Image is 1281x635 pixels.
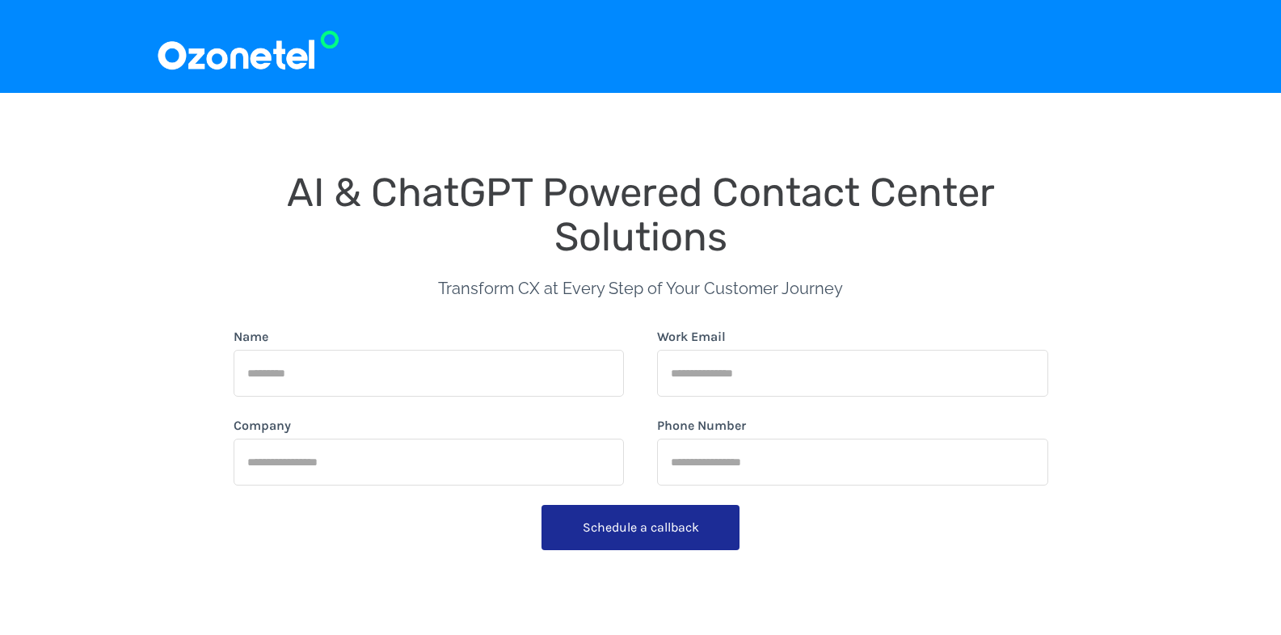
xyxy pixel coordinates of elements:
span: AI & ChatGPT Powered Contact Center Solutions [287,169,1005,260]
form: form [234,327,1048,557]
label: Company [234,416,291,435]
label: Name [234,327,268,347]
span: Transform CX at Every Step of Your Customer Journey [438,279,843,298]
label: Work Email [657,327,726,347]
button: Schedule a callback [541,505,740,550]
label: Phone Number [657,416,746,435]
